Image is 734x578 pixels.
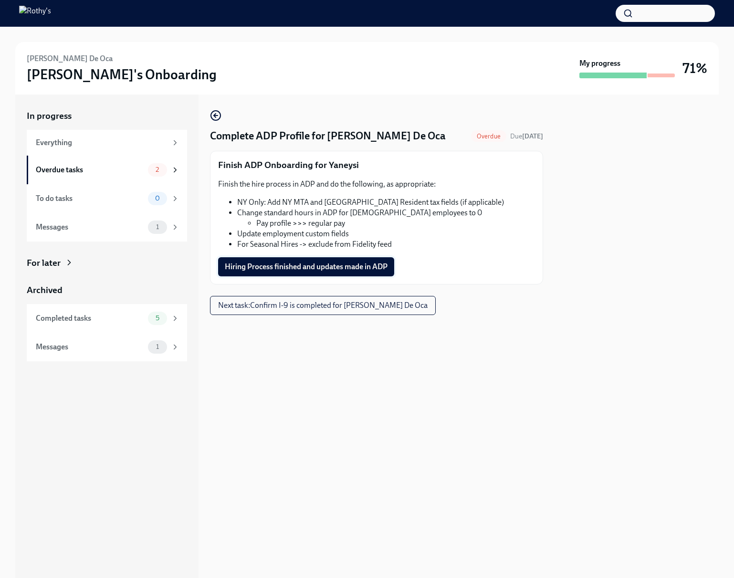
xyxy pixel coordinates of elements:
span: September 29th, 2025 09:00 [510,132,543,141]
span: Next task : Confirm I-9 is completed for [PERSON_NAME] De Oca [218,301,428,310]
div: Messages [36,342,144,352]
li: Pay profile >>> regular pay [256,218,535,229]
h4: Complete ADP Profile for [PERSON_NAME] De Oca [210,129,445,143]
a: Everything [27,130,187,156]
li: NY Only: Add NY MTA and [GEOGRAPHIC_DATA] Resident tax fields (if applicable) [237,197,535,208]
span: 2 [150,166,165,173]
div: For later [27,257,61,269]
div: To do tasks [36,193,144,204]
span: 1 [150,223,165,231]
p: Finish ADP Onboarding for Yaneysi [218,159,535,171]
li: Update employment custom fields [237,229,535,239]
strong: My progress [579,58,620,69]
a: For later [27,257,187,269]
img: Rothy's [19,6,51,21]
p: Finish the hire process in ADP and do the following, as appropriate: [218,179,535,189]
li: For Seasonal Hires -> exclude from Fidelity feed [237,239,535,250]
a: Archived [27,284,187,296]
div: Completed tasks [36,313,144,324]
h3: [PERSON_NAME]'s Onboarding [27,66,217,83]
strong: [DATE] [522,132,543,140]
button: Hiring Process finished and updates made in ADP [218,257,394,276]
span: Hiring Process finished and updates made in ADP [225,262,388,272]
span: 5 [150,315,165,322]
a: Completed tasks5 [27,304,187,333]
span: Due [510,132,543,140]
div: Overdue tasks [36,165,144,175]
span: 1 [150,343,165,350]
span: Overdue [471,133,506,140]
div: Messages [36,222,144,232]
button: Next task:Confirm I-9 is completed for [PERSON_NAME] De Oca [210,296,436,315]
a: In progress [27,110,187,122]
span: 0 [149,195,166,202]
a: Overdue tasks2 [27,156,187,184]
h3: 71% [682,60,707,77]
h6: [PERSON_NAME] De Oca [27,53,113,64]
a: Messages1 [27,213,187,242]
a: To do tasks0 [27,184,187,213]
div: Everything [36,137,167,148]
li: Change standard hours in ADP for [DEMOGRAPHIC_DATA] employees to 0 [237,208,535,229]
a: Messages1 [27,333,187,361]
